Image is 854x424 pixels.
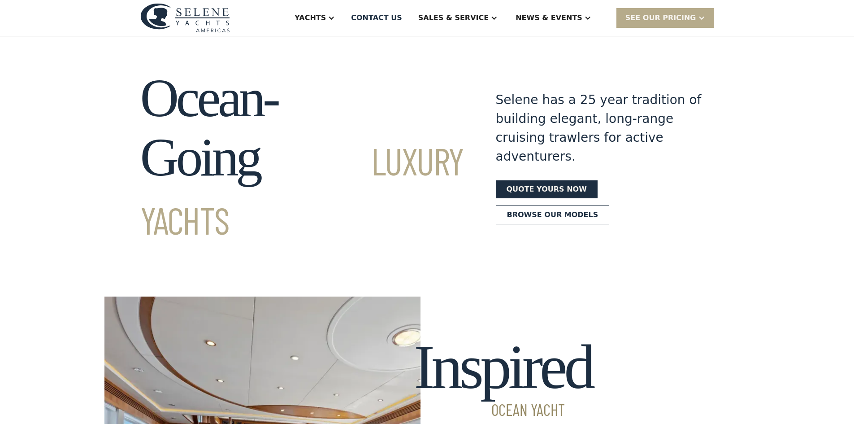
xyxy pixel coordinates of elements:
span: Luxury Yachts [140,138,464,242]
div: SEE Our Pricing [616,8,714,27]
div: Contact US [351,13,402,23]
a: Quote yours now [496,180,598,198]
h1: Ocean-Going [140,69,464,246]
div: Selene has a 25 year tradition of building elegant, long-range cruising trawlers for active adven... [496,91,702,166]
div: News & EVENTS [516,13,582,23]
div: Yachts [295,13,326,23]
span: Ocean Yacht [414,402,592,418]
a: Browse our models [496,205,610,224]
div: SEE Our Pricing [625,13,696,23]
div: Sales & Service [418,13,489,23]
img: logo [140,3,230,32]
